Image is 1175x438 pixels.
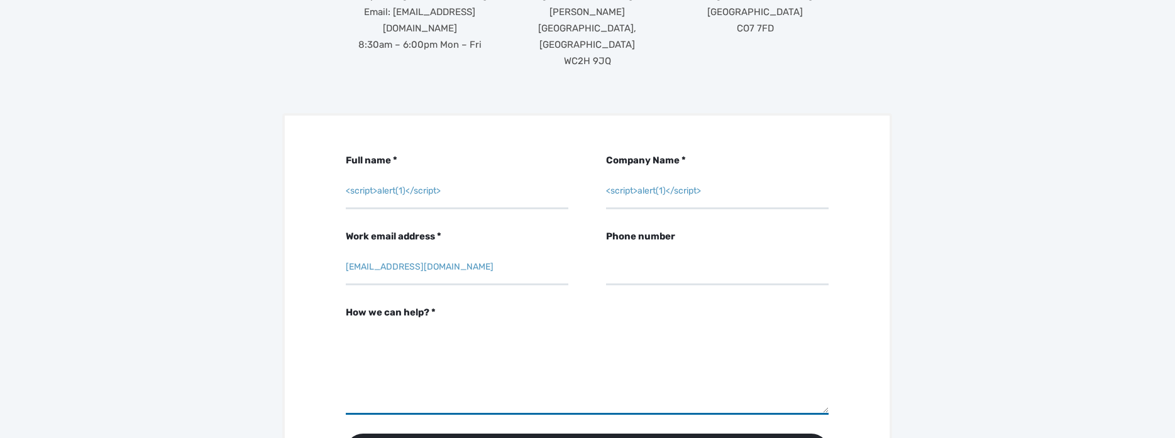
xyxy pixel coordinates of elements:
label: Full name * [346,155,568,209]
label: Company Name * [606,155,829,209]
label: Phone number [606,231,829,285]
input: Phone number [606,251,829,285]
input: Full name * [346,175,568,209]
input: Company Name * [606,175,829,209]
textarea: How we can help? * [346,327,829,415]
label: Work email address * [346,231,568,285]
input: Work email address * [346,251,568,285]
label: How we can help? * [346,307,829,415]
